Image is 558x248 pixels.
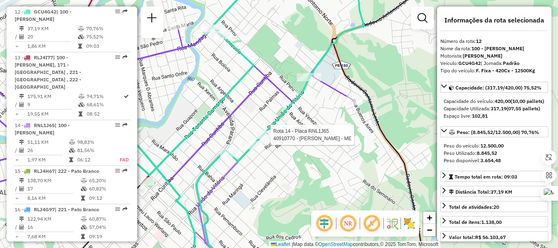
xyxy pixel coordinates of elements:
[123,9,127,14] em: Rota exportada
[440,94,548,123] div: Capacidade: (317,19/420,00) 75,52%
[15,110,19,118] td: =
[440,16,548,24] h4: Informações da rota selecionada
[449,234,506,241] div: Valor total:
[427,212,432,223] span: +
[115,9,120,14] em: Opções
[124,94,129,99] i: Rota otimizada
[81,225,87,230] i: % de utilização da cubagem
[440,52,548,60] div: Motorista:
[19,94,24,99] i: Distância Total
[15,223,19,231] td: /
[123,55,127,60] em: Rota exportada
[27,33,78,41] td: 20
[444,150,545,157] div: Peso Utilizado:
[440,139,548,168] div: Peso: (8.845,52/12.500,00) 70,76%
[475,234,506,240] strong: R$ 56.103,67
[27,223,80,231] td: 16
[457,129,539,135] span: Peso: (8.845,52/12.500,00) 70,76%
[386,217,399,230] img: Fluxo de ruas
[81,196,85,201] i: Tempo total em rota
[471,45,524,51] strong: 100 - [PERSON_NAME]
[89,177,127,185] td: 65,20%
[15,168,99,174] span: 15 -
[27,92,78,101] td: 175,91 KM
[15,101,19,109] td: /
[444,143,504,149] span: Peso do veículo:
[19,225,24,230] i: Total de Atividades
[123,123,127,127] em: Rota exportada
[27,185,80,193] td: 17
[115,168,120,173] em: Opções
[123,168,127,173] em: Rota exportada
[78,112,83,116] i: Tempo total em rota
[319,241,353,247] a: OpenStreetMap
[15,156,19,164] td: =
[115,207,120,212] em: Opções
[491,105,507,112] strong: 317,19
[449,188,512,196] div: Distância Total:
[476,38,482,44] strong: 12
[27,146,69,154] td: 26
[15,9,71,22] span: 12 -
[111,156,129,164] td: FAD
[69,140,75,145] i: % de utilização do peso
[81,186,87,191] i: % de utilização da cubagem
[414,10,431,26] a: Exibir filtros
[444,98,545,105] div: Capacidade do veículo:
[15,33,19,41] td: /
[86,42,127,50] td: 09:03
[444,112,545,120] div: Espaço livre:
[338,214,358,233] span: Ocultar NR
[440,201,548,212] a: Total de atividades:20
[477,150,497,156] strong: 8.845,52
[440,231,548,242] a: Valor total:R$ 56.103,67
[440,60,548,67] div: Veículo:
[15,42,19,50] td: =
[19,148,24,153] i: Total de Atividades
[27,110,78,118] td: 19,55 KM
[440,67,548,74] div: Tipo do veículo:
[19,178,24,183] i: Distância Total
[15,122,70,136] span: | 100 - [PERSON_NAME]
[86,33,127,41] td: 75,52%
[86,25,127,33] td: 70,76%
[81,217,87,221] i: % de utilização do peso
[476,67,535,74] strong: F. Fixa - 420Cx - 12500Kg
[455,174,517,180] span: Tempo total em rota: 09:03
[19,186,24,191] i: Total de Atividades
[78,44,82,49] i: Tempo total em rota
[493,204,499,210] strong: 20
[15,146,19,154] td: /
[458,60,481,66] strong: GCU4G42
[423,212,435,224] a: Zoom in
[427,225,432,235] span: −
[269,241,440,248] div: Map data © contributors,© 2025 TomTom, Microsoft
[78,102,85,107] i: % de utilização da cubagem
[77,138,111,146] td: 98,83%
[123,207,127,212] em: Rota exportada
[480,157,501,163] strong: 3.654,48
[15,232,19,241] td: =
[440,82,548,93] a: Capacidade: (317,19/420,00) 75,52%
[449,219,502,226] div: Total de itens:
[27,194,80,202] td: 8,16 KM
[444,105,545,112] div: Capacidade Utilizada:
[481,60,520,66] span: | Jornada:
[19,140,24,145] i: Distância Total
[86,101,123,109] td: 68,61%
[86,110,123,118] td: 08:52
[78,94,85,99] i: % de utilização do peso
[15,185,19,193] td: /
[15,194,19,202] td: =
[27,101,78,109] td: 9
[69,148,75,153] i: % de utilização da cubagem
[115,123,120,127] em: Opções
[15,54,81,90] span: | 100 - [PERSON_NAME], 171 - [GEOGRAPHIC_DATA] , 221 - [GEOGRAPHIC_DATA] , 222 - [GEOGRAPHIC_DATA]
[440,38,548,45] div: Número da rota:
[86,92,123,101] td: 74,71%
[440,45,548,52] div: Nome da rota:
[55,206,99,212] span: | 221 - Pato Branco
[495,98,511,104] strong: 420,00
[15,206,99,212] span: 16 -
[472,113,488,119] strong: 102,81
